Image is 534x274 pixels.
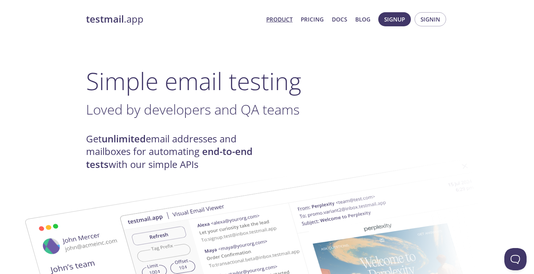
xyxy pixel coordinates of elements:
a: Blog [355,14,370,24]
h4: Get email addresses and mailboxes for automating with our simple APIs [86,133,267,171]
span: Signup [384,14,405,24]
span: Signin [421,14,440,24]
a: Product [266,14,293,24]
a: Docs [332,14,347,24]
iframe: Help Scout Beacon - Open [504,248,527,270]
h1: Simple email testing [86,67,448,95]
a: testmail.app [86,13,260,26]
button: Signin [415,12,446,26]
a: Pricing [301,14,324,24]
strong: unlimited [102,132,146,145]
span: Loved by developers and QA teams [86,100,300,119]
button: Signup [378,12,411,26]
strong: end-to-end tests [86,145,253,171]
strong: testmail [86,13,124,26]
